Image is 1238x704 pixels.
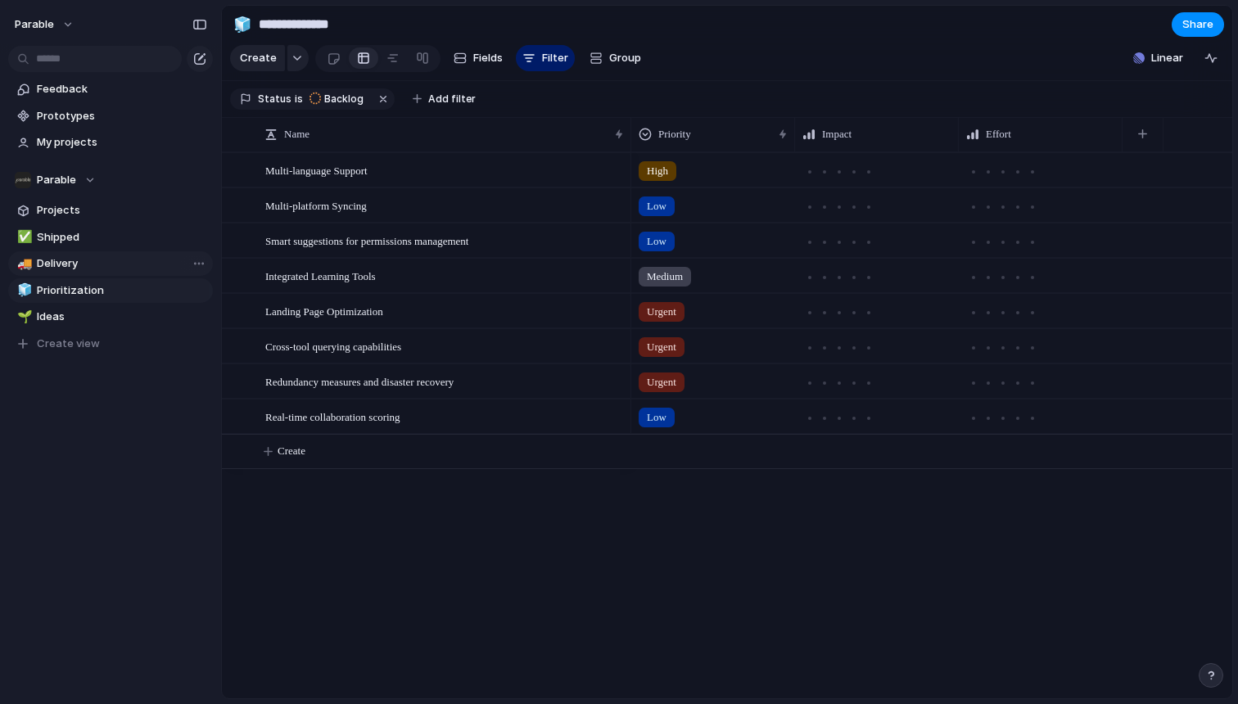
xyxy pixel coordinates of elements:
[647,233,666,250] span: Low
[542,50,568,66] span: Filter
[305,90,373,108] button: Backlog
[609,50,641,66] span: Group
[265,336,401,355] span: Cross-tool querying capabilities
[8,130,213,155] a: My projects
[647,409,666,426] span: Low
[658,126,691,142] span: Priority
[37,202,207,219] span: Projects
[17,281,29,300] div: 🧊
[447,45,509,71] button: Fields
[8,305,213,329] a: 🌱Ideas
[647,163,668,179] span: High
[8,332,213,356] button: Create view
[284,126,309,142] span: Name
[295,92,303,106] span: is
[15,282,31,299] button: 🧊
[403,88,486,111] button: Add filter
[1172,12,1224,37] button: Share
[37,172,76,188] span: Parable
[230,45,285,71] button: Create
[37,134,207,151] span: My projects
[240,50,277,66] span: Create
[291,90,306,108] button: is
[581,45,649,71] button: Group
[265,407,400,426] span: Real-time collaboration scoring
[37,108,207,124] span: Prototypes
[7,11,83,38] button: Parable
[8,225,213,250] a: ✅Shipped
[265,160,368,179] span: Multi-language Support
[8,251,213,276] a: 🚚Delivery
[15,309,31,325] button: 🌱
[37,81,207,97] span: Feedback
[986,126,1011,142] span: Effort
[37,255,207,272] span: Delivery
[265,372,454,390] span: Redundancy measures and disaster recovery
[324,92,364,106] span: Backlog
[15,229,31,246] button: ✅
[647,304,676,320] span: Urgent
[1127,46,1190,70] button: Linear
[1182,16,1213,33] span: Share
[37,309,207,325] span: Ideas
[8,104,213,129] a: Prototypes
[265,196,367,214] span: Multi-platform Syncing
[229,11,255,38] button: 🧊
[647,374,676,390] span: Urgent
[8,198,213,223] a: Projects
[15,255,31,272] button: 🚚
[647,198,666,214] span: Low
[473,50,503,66] span: Fields
[17,255,29,273] div: 🚚
[17,308,29,327] div: 🌱
[258,92,291,106] span: Status
[822,126,852,142] span: Impact
[8,278,213,303] a: 🧊Prioritization
[265,231,468,250] span: Smart suggestions for permissions management
[647,339,676,355] span: Urgent
[516,45,575,71] button: Filter
[17,228,29,246] div: ✅
[428,92,476,106] span: Add filter
[37,229,207,246] span: Shipped
[278,443,305,459] span: Create
[265,301,383,320] span: Landing Page Optimization
[8,77,213,102] a: Feedback
[15,16,54,33] span: Parable
[647,269,683,285] span: Medium
[37,336,100,352] span: Create view
[265,266,376,285] span: Integrated Learning Tools
[37,282,207,299] span: Prioritization
[233,13,251,35] div: 🧊
[1151,50,1183,66] span: Linear
[8,168,213,192] button: Parable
